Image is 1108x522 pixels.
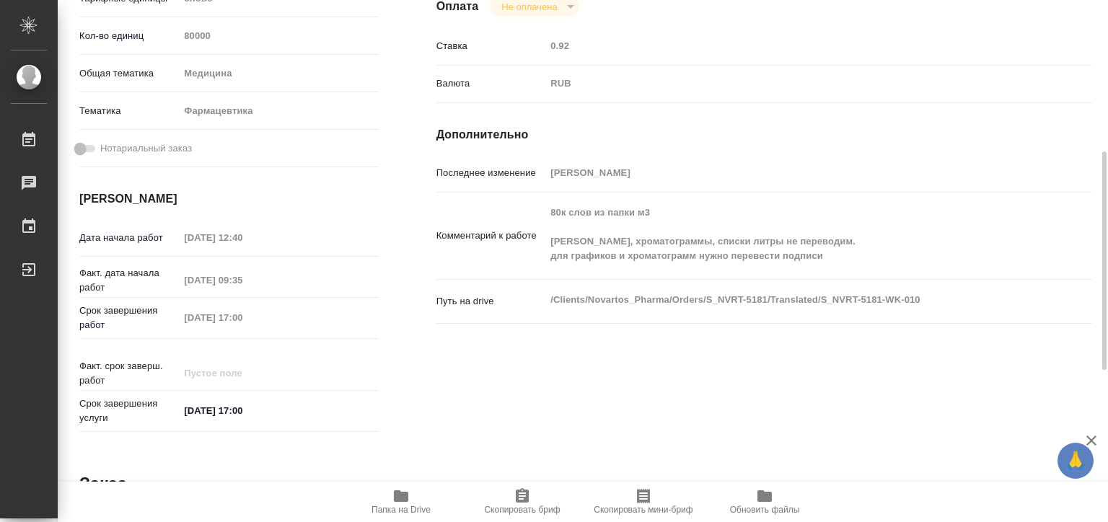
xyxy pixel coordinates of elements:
[462,482,583,522] button: Скопировать бриф
[100,141,192,156] span: Нотариальный заказ
[436,76,546,91] p: Валюта
[545,35,1037,56] input: Пустое поле
[340,482,462,522] button: Папка на Drive
[79,266,179,295] p: Факт. дата начала работ
[179,227,305,248] input: Пустое поле
[436,39,546,53] p: Ставка
[79,472,126,495] h2: Заказ
[545,200,1037,268] textarea: 80к слов из папки м3 [PERSON_NAME], хроматограммы, списки литры не переводим. для графиков и хром...
[545,162,1037,183] input: Пустое поле
[79,29,179,43] p: Кол-во единиц
[179,61,378,86] div: Медицина
[79,304,179,332] p: Срок завершения работ
[436,229,546,243] p: Комментарий к работе
[179,25,378,46] input: Пустое поле
[179,307,305,328] input: Пустое поле
[1063,446,1088,476] span: 🙏
[1058,443,1094,479] button: 🙏
[545,71,1037,96] div: RUB
[436,166,546,180] p: Последнее изменение
[484,505,560,515] span: Скопировать бриф
[179,270,305,291] input: Пустое поле
[436,294,546,309] p: Путь на drive
[436,126,1092,143] h4: Дополнительно
[79,190,379,208] h4: [PERSON_NAME]
[79,104,179,118] p: Тематика
[79,66,179,81] p: Общая тематика
[179,400,305,421] input: ✎ Введи что-нибудь
[730,505,800,515] span: Обновить файлы
[79,231,179,245] p: Дата начала работ
[583,482,704,522] button: Скопировать мини-бриф
[179,363,305,384] input: Пустое поле
[497,1,561,13] button: Не оплачена
[79,397,179,425] p: Срок завершения услуги
[371,505,431,515] span: Папка на Drive
[545,288,1037,312] textarea: /Clients/Novartos_Pharma/Orders/S_NVRT-5181/Translated/S_NVRT-5181-WK-010
[594,505,692,515] span: Скопировать мини-бриф
[704,482,825,522] button: Обновить файлы
[179,99,378,123] div: Фармацевтика
[79,359,179,388] p: Факт. срок заверш. работ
